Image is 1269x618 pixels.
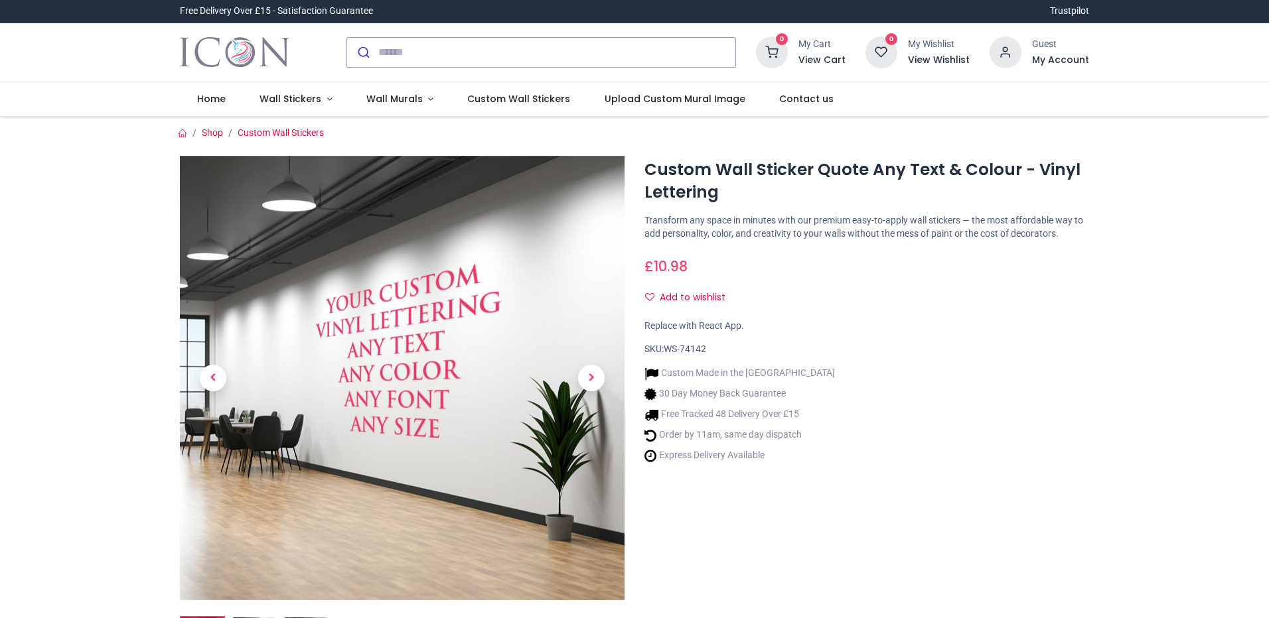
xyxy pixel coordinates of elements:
span: Contact us [779,92,834,105]
a: My Account [1032,54,1089,67]
p: Transform any space in minutes with our premium easy-to-apply wall stickers — the most affordable... [644,214,1089,240]
a: Custom Wall Stickers [238,127,324,138]
li: Custom Made in the [GEOGRAPHIC_DATA] [644,367,835,381]
span: 10.98 [654,257,688,276]
span: WS-74142 [664,343,706,354]
a: Shop [202,127,223,138]
span: £ [644,257,688,276]
a: Next [558,222,625,533]
a: View Cart [798,54,846,67]
div: Replace with React App. [644,320,1089,333]
div: Guest [1032,38,1089,51]
a: 0 [865,46,897,56]
a: Trustpilot [1050,5,1089,18]
button: Add to wishlistAdd to wishlist [644,286,737,309]
img: Custom Wall Sticker Quote Any Text & Colour - Vinyl Lettering [180,156,625,600]
div: My Cart [798,38,846,51]
span: Home [197,92,226,105]
a: Wall Murals [349,82,451,117]
a: 0 [756,46,788,56]
span: Custom Wall Stickers [467,92,570,105]
li: Express Delivery Available [644,449,835,463]
h1: Custom Wall Sticker Quote Any Text & Colour - Vinyl Lettering [644,158,1089,204]
li: Free Tracked 48 Delivery Over £15 [644,408,835,422]
span: Wall Stickers [260,92,321,105]
li: 30 Day Money Back Guarantee [644,387,835,401]
img: Icon Wall Stickers [180,34,289,71]
span: Upload Custom Mural Image [605,92,745,105]
button: Submit [347,38,378,67]
a: View Wishlist [908,54,970,67]
div: My Wishlist [908,38,970,51]
div: Free Delivery Over £15 - Satisfaction Guarantee [180,5,373,18]
div: SKU: [644,343,1089,356]
a: Previous [180,222,246,533]
span: Next [578,365,605,391]
a: Wall Stickers [242,82,349,117]
sup: 0 [776,33,788,46]
span: Wall Murals [366,92,423,105]
a: Logo of Icon Wall Stickers [180,34,289,71]
span: Previous [200,365,226,391]
sup: 0 [885,33,898,46]
i: Add to wishlist [645,292,654,302]
li: Order by 11am, same day dispatch [644,428,835,442]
